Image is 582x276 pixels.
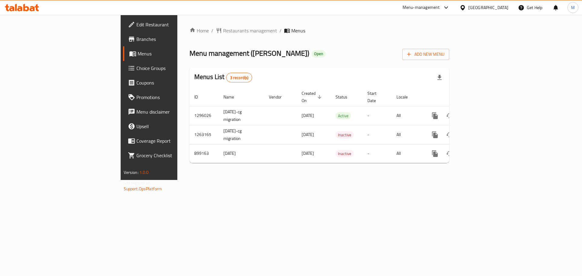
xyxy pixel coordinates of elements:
span: Edit Restaurant [136,21,213,28]
span: ID [194,93,206,101]
span: Inactive [336,150,354,157]
span: Menus [138,50,213,57]
span: Vendor [269,93,289,101]
a: Coverage Report [123,134,218,148]
button: Change Status [442,146,457,161]
span: Start Date [367,90,384,104]
span: Open [312,51,326,56]
td: - [363,125,392,144]
a: Upsell [123,119,218,134]
a: Grocery Checklist [123,148,218,163]
table: enhanced table [189,88,491,163]
button: Change Status [442,108,457,123]
div: Active [336,112,351,119]
div: Open [312,50,326,58]
td: - [363,144,392,163]
a: Menus [123,46,218,61]
span: Menu management ( [PERSON_NAME] ) [189,46,309,60]
td: [DATE] [219,144,264,163]
span: 3 record(s) [226,75,252,81]
td: All [392,106,423,125]
td: - [363,106,392,125]
span: Add New Menu [407,51,444,58]
a: Restaurants management [216,27,277,34]
a: Support.OpsPlatform [124,185,162,193]
a: Promotions [123,90,218,105]
span: [DATE] [302,111,314,119]
span: Promotions [136,94,213,101]
span: [DATE] [302,149,314,157]
div: Export file [432,70,447,85]
a: Choice Groups [123,61,218,75]
span: Version: [124,168,139,176]
a: Edit Restaurant [123,17,218,32]
div: Total records count [226,73,253,82]
button: more [428,146,442,161]
span: Get support on: [124,179,152,187]
div: Menu-management [403,4,440,11]
td: All [392,144,423,163]
span: Coverage Report [136,137,213,145]
h2: Menus List [194,72,252,82]
span: Upsell [136,123,213,130]
td: All [392,125,423,144]
span: Menu disclaimer [136,108,213,115]
th: Actions [423,88,491,106]
div: [GEOGRAPHIC_DATA] [468,4,508,11]
span: [DATE] [302,131,314,138]
span: Status [336,93,355,101]
span: Restaurants management [223,27,277,34]
button: Change Status [442,128,457,142]
span: Coupons [136,79,213,86]
div: Inactive [336,131,354,138]
span: Menus [291,27,305,34]
li: / [279,27,282,34]
button: more [428,128,442,142]
td: [DATE]-cg migration [219,125,264,144]
span: Branches [136,35,213,43]
a: Coupons [123,75,218,90]
button: more [428,108,442,123]
span: Active [336,112,351,119]
span: Choice Groups [136,65,213,72]
span: Created On [302,90,323,104]
td: [DATE]-cg migration [219,106,264,125]
nav: breadcrumb [189,27,449,34]
span: Name [223,93,242,101]
span: Inactive [336,131,354,138]
a: Branches [123,32,218,46]
span: Grocery Checklist [136,152,213,159]
a: Menu disclaimer [123,105,218,119]
span: M [571,4,575,11]
span: Locale [396,93,416,101]
button: Add New Menu [402,49,449,60]
span: 1.0.0 [139,168,149,176]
